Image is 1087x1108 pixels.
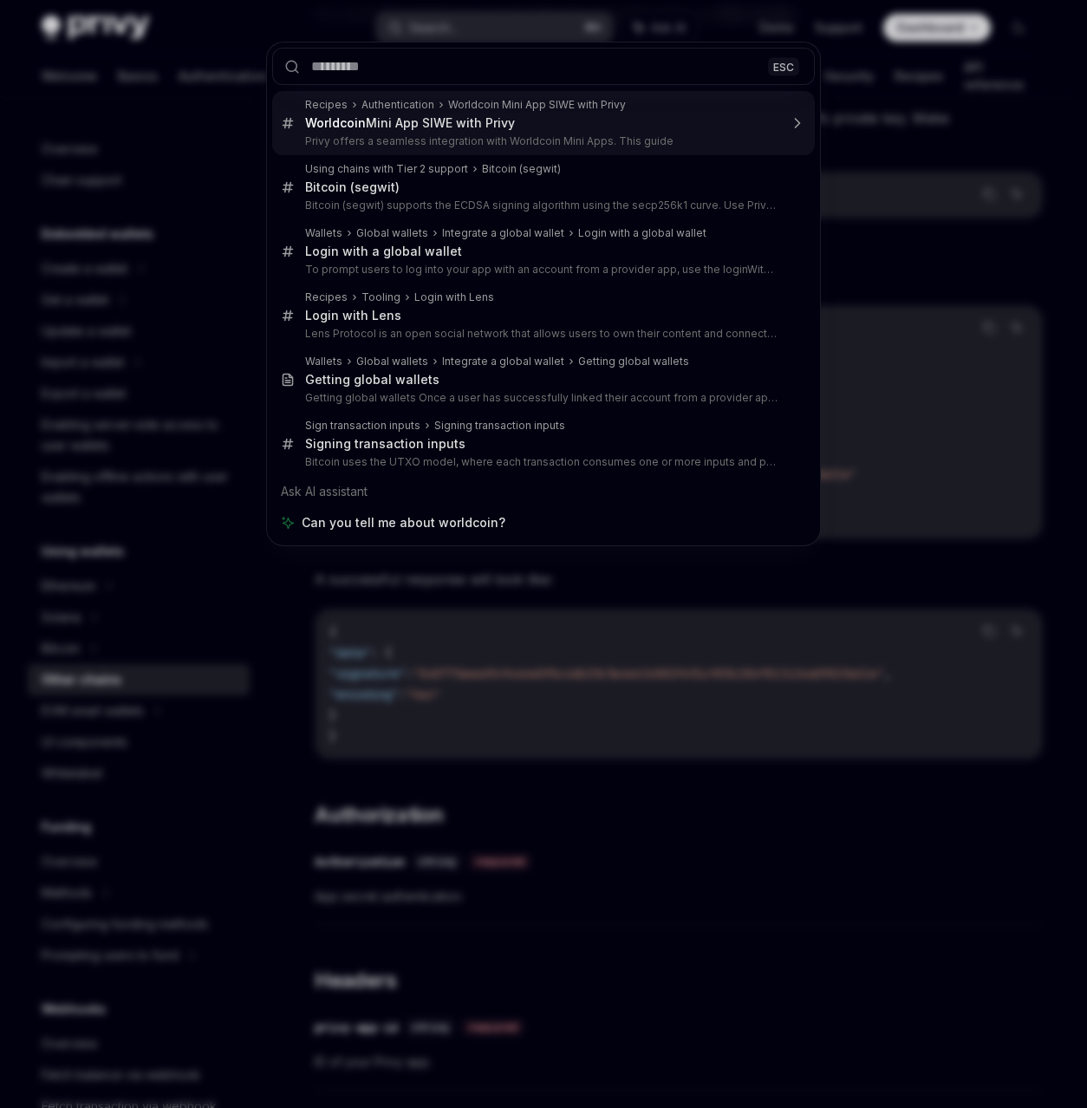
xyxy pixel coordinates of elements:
div: Ask AI assistant [272,476,815,507]
div: Recipes [305,290,348,304]
div: Sign transaction inputs [305,419,420,433]
div: Authentication [361,98,434,112]
div: Getting global wallets [305,372,439,388]
div: Bitcoin (segwit) [482,162,561,176]
div: Mini App SIWE with Privy [305,115,515,131]
div: Recipes [305,98,348,112]
div: Global wallets [356,355,428,368]
div: Signing transaction inputs [305,436,465,452]
span: Can you tell me about worldcoin? [302,514,505,531]
p: Privy offers a seamless integration with Worldcoin Mini Apps. This guide [305,134,778,148]
div: Login with Lens [305,308,401,323]
p: Getting global wallets Once a user has successfully linked their account from a provider app, an acc [305,391,778,405]
p: To prompt users to log into your app with an account from a provider app, use the loginWithCrossAppA [305,263,778,277]
div: Wallets [305,226,342,240]
p: Lens Protocol is an open social network that allows users to own their content and connections. Deve [305,327,778,341]
div: ESC [768,57,799,75]
div: Integrate a global wallet [442,355,564,368]
div: Login with a global wallet [578,226,706,240]
b: Worldcoin [305,115,366,130]
p: Bitcoin uses the UTXO model, where each transaction consumes one or more inputs and produces one or [305,455,778,469]
p: Bitcoin (segwit) supports the ECDSA signing algorithm using the secp256k1 curve. Use Privy's raw sig [305,199,778,212]
div: Integrate a global wallet [442,226,564,240]
div: Login with Lens [414,290,494,304]
div: Worldcoin Mini App SIWE with Privy [448,98,626,112]
div: Bitcoin (segwit) [305,179,400,195]
div: Wallets [305,355,342,368]
div: Signing transaction inputs [434,419,565,433]
div: Getting global wallets [578,355,689,368]
div: Tooling [361,290,400,304]
div: Login with a global wallet [305,244,462,259]
div: Using chains with Tier 2 support [305,162,468,176]
div: Global wallets [356,226,428,240]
